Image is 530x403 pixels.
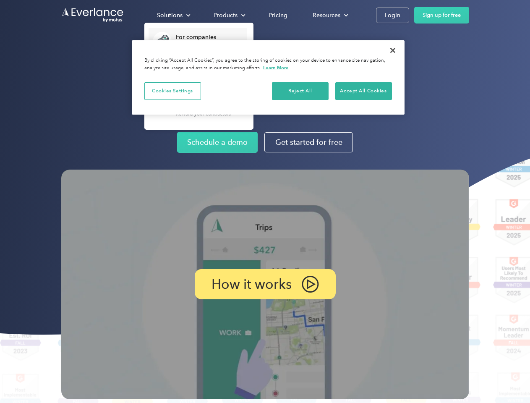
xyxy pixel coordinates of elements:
[177,132,258,153] a: Schedule a demo
[144,57,392,72] div: By clicking “Accept All Cookies”, you agree to the storing of cookies on your device to enhance s...
[176,33,243,42] div: For companies
[62,50,104,68] input: Submit
[61,7,124,23] a: Go to homepage
[261,8,296,23] a: Pricing
[263,65,289,71] a: More information about your privacy, opens in a new tab
[144,23,253,130] nav: Solutions
[132,40,405,115] div: Privacy
[264,132,353,152] a: Get started for free
[272,82,329,100] button: Reject All
[157,10,183,21] div: Solutions
[149,8,197,23] div: Solutions
[313,10,340,21] div: Resources
[414,7,469,24] a: Sign up for free
[269,10,287,21] div: Pricing
[132,40,405,115] div: Cookie banner
[335,82,392,100] button: Accept All Cookies
[376,8,409,23] a: Login
[214,10,238,21] div: Products
[149,28,247,55] a: For companiesEasy vehicle reimbursements
[211,279,292,289] p: How it works
[385,10,400,21] div: Login
[384,41,402,60] button: Close
[144,82,201,100] button: Cookies Settings
[206,8,252,23] div: Products
[304,8,355,23] div: Resources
